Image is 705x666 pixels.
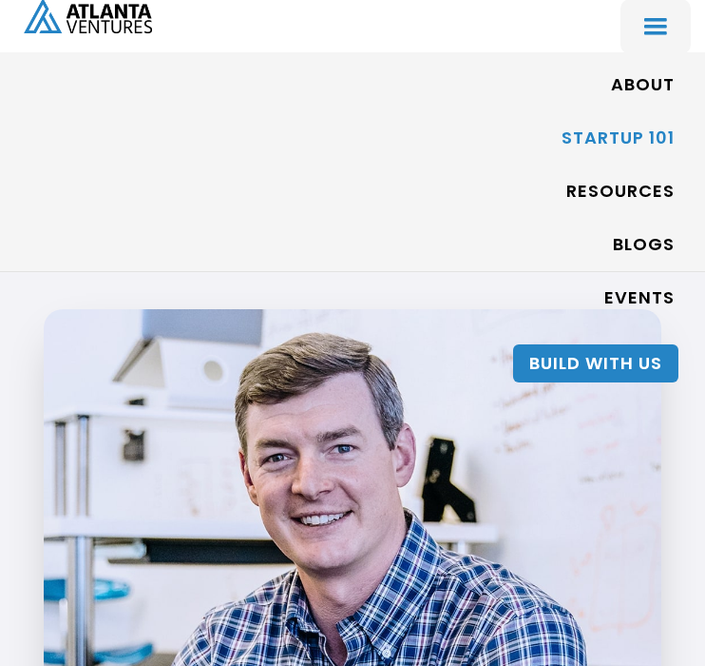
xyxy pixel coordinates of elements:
a: RESOURCES [566,170,675,214]
a: BLOGS [613,224,675,267]
a: ABOUT [611,64,675,108]
a: Build With Us [513,344,678,382]
a: Startup 101 [562,117,675,161]
a: EVENTS [604,277,675,321]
